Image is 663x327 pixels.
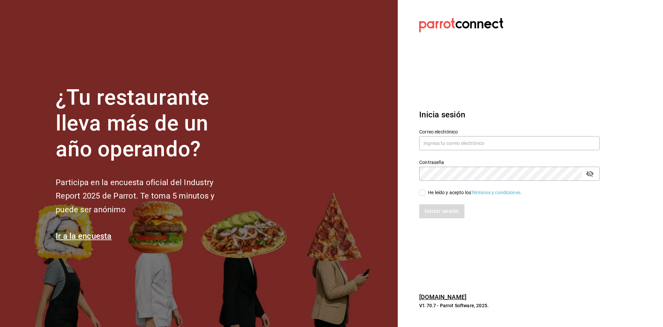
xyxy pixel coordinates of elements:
[419,129,600,134] label: Correo electrónico
[419,293,466,301] a: [DOMAIN_NAME]
[56,231,112,241] a: Ir a la encuesta
[56,176,237,217] h2: Participa en la encuesta oficial del Industry Report 2025 de Parrot. Te toma 5 minutos y puede se...
[419,109,600,121] h3: Inicia sesión
[428,189,522,196] div: He leído y acepto los
[471,190,522,195] a: Términos y condiciones.
[584,168,596,179] button: passwordField
[419,136,600,150] input: Ingresa tu correo electrónico
[419,302,600,309] p: V1.70.7 - Parrot Software, 2025.
[419,160,600,165] label: Contraseña
[56,85,237,162] h1: ¿Tu restaurante lleva más de un año operando?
